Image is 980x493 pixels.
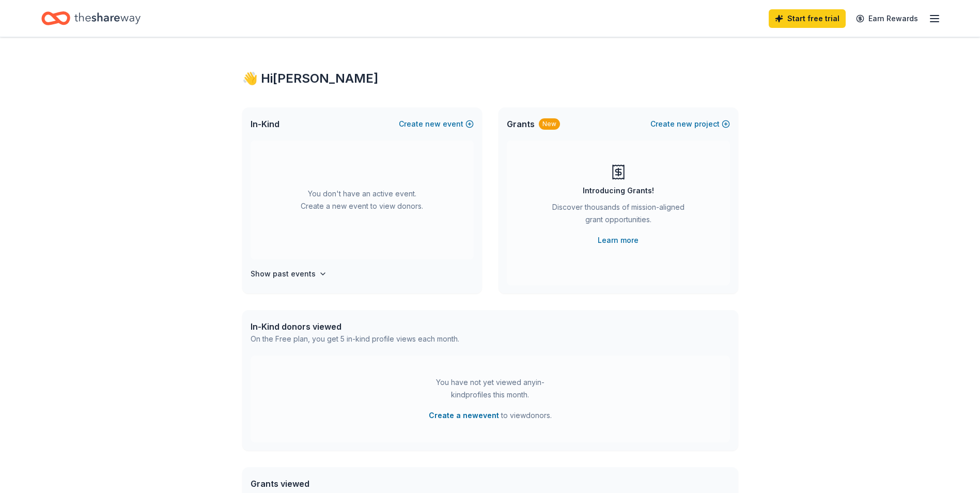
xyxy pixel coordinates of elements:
[425,118,441,130] span: new
[548,201,689,230] div: Discover thousands of mission-aligned grant opportunities.
[429,409,499,422] button: Create a newevent
[429,409,552,422] span: to view donors .
[242,70,738,87] div: 👋 Hi [PERSON_NAME]
[399,118,474,130] button: Createnewevent
[769,9,846,28] a: Start free trial
[251,477,454,490] div: Grants viewed
[251,141,474,259] div: You don't have an active event. Create a new event to view donors.
[650,118,730,130] button: Createnewproject
[41,6,141,30] a: Home
[251,118,279,130] span: In-Kind
[251,333,459,345] div: On the Free plan, you get 5 in-kind profile views each month.
[583,184,654,197] div: Introducing Grants!
[677,118,692,130] span: new
[507,118,535,130] span: Grants
[251,268,327,280] button: Show past events
[251,268,316,280] h4: Show past events
[850,9,924,28] a: Earn Rewards
[426,376,555,401] div: You have not yet viewed any in-kind profiles this month.
[539,118,560,130] div: New
[598,234,639,246] a: Learn more
[251,320,459,333] div: In-Kind donors viewed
